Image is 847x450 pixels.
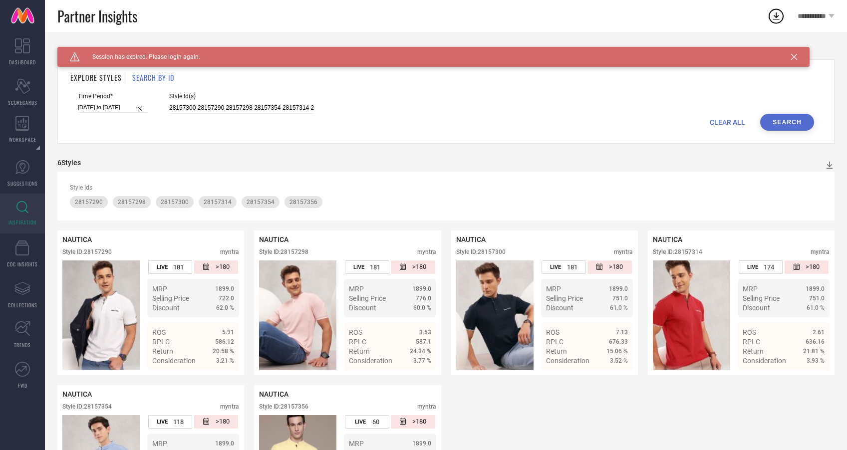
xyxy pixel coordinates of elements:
[14,341,31,349] span: TRENDS
[259,260,336,370] div: Click to view image
[807,357,825,364] span: 3.93 %
[345,260,389,274] div: Number of days the style has been live on the platform
[118,199,146,206] span: 28157298
[606,348,628,355] span: 15.06 %
[349,347,370,355] span: Return
[653,235,682,243] span: NAUTICA
[219,295,234,302] span: 722.0
[546,357,589,365] span: Consideration
[152,328,166,336] span: ROS
[247,199,275,206] span: 28157354
[743,294,780,302] span: Selling Price
[610,304,628,311] span: 61.0 %
[259,403,308,410] div: Style ID: 28157356
[152,294,189,302] span: Selling Price
[152,304,180,312] span: Discount
[417,403,436,410] div: myntra
[75,199,103,206] span: 28157290
[416,338,431,345] span: 587.1
[614,248,633,255] div: myntra
[542,260,585,274] div: Number of days the style has been live on the platform
[220,248,239,255] div: myntra
[587,260,631,274] div: Number of days since the style was first listed on the platform
[546,304,573,312] span: Discount
[760,114,814,131] button: Search
[152,440,167,448] span: MRP
[546,294,583,302] span: Selling Price
[409,375,431,383] span: Details
[391,415,435,429] div: Number of days since the style was first listed on the platform
[807,304,825,311] span: 61.0 %
[370,263,380,271] span: 181
[148,260,192,274] div: Number of days the style has been live on the platform
[743,347,764,355] span: Return
[289,199,317,206] span: 28157356
[157,264,168,270] span: LIVE
[78,93,147,100] span: Time Period*
[259,248,308,255] div: Style ID: 28157298
[612,295,628,302] span: 751.0
[802,375,825,383] span: Details
[70,184,822,191] div: Style Ids
[152,357,196,365] span: Consideration
[62,235,92,243] span: NAUTICA
[546,285,561,293] span: MRP
[349,328,362,336] span: ROS
[80,53,200,60] span: Session has expired. Please login again.
[813,329,825,336] span: 2.61
[743,304,770,312] span: Discount
[349,338,366,346] span: RPLC
[349,357,392,365] span: Consideration
[806,263,820,271] span: >180
[550,264,561,270] span: LIVE
[62,248,112,255] div: Style ID: 28157290
[412,285,431,292] span: 1899.0
[57,159,81,167] div: 6 Styles
[57,47,835,54] div: Back TO Dashboard
[259,260,336,370] img: Style preview image
[152,285,167,293] span: MRP
[222,329,234,336] span: 5.91
[546,328,560,336] span: ROS
[62,390,92,398] span: NAUTICA
[216,357,234,364] span: 3.21 %
[743,328,756,336] span: ROS
[194,415,238,429] div: Number of days since the style was first listed on the platform
[792,375,825,383] a: Details
[806,285,825,292] span: 1899.0
[456,248,506,255] div: Style ID: 28157300
[215,338,234,345] span: 586.12
[194,260,238,274] div: Number of days since the style was first listed on the platform
[412,263,426,271] span: >180
[546,347,567,355] span: Return
[410,348,431,355] span: 24.34 %
[417,248,436,255] div: myntra
[785,260,829,274] div: Number of days since the style was first listed on the platform
[62,260,140,370] div: Click to view image
[220,403,239,410] div: myntra
[546,338,564,346] span: RPLC
[743,338,760,346] span: RPLC
[456,260,534,370] img: Style preview image
[653,248,702,255] div: Style ID: 28157314
[204,199,232,206] span: 28157314
[412,418,426,426] span: >180
[610,357,628,364] span: 3.52 %
[456,235,486,243] span: NAUTICA
[764,263,774,271] span: 174
[148,415,192,429] div: Number of days the style has been live on the platform
[349,294,386,302] span: Selling Price
[259,235,288,243] span: NAUTICA
[399,375,431,383] a: Details
[152,347,173,355] span: Return
[391,260,435,274] div: Number of days since the style was first listed on the platform
[653,260,730,370] img: Style preview image
[567,263,577,271] span: 181
[152,338,170,346] span: RPLC
[349,285,364,293] span: MRP
[216,304,234,311] span: 62.0 %
[173,263,184,271] span: 181
[62,260,140,370] img: Style preview image
[216,263,230,271] span: >180
[70,72,122,83] h1: EXPLORE STYLES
